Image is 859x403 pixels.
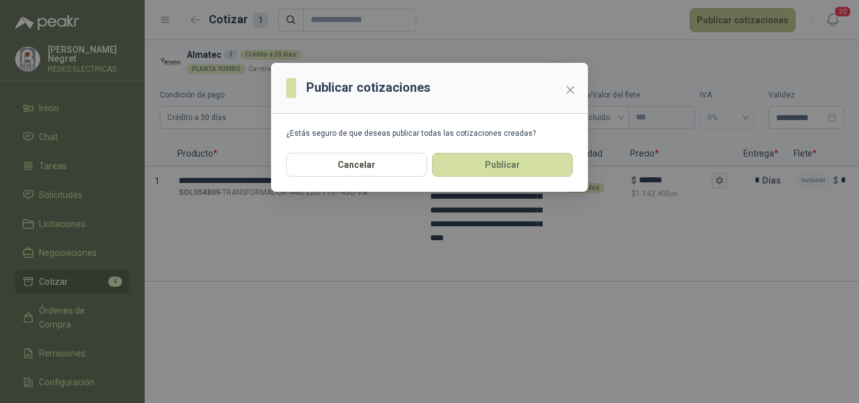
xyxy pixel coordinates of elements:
h3: Publicar cotizaciones [306,78,431,97]
button: Publicar [432,153,573,177]
div: ¿Estás seguro de que deseas publicar todas las cotizaciones creadas? [286,129,573,138]
span: close [565,85,575,95]
button: Cancelar [286,153,427,177]
button: Close [560,80,580,100]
